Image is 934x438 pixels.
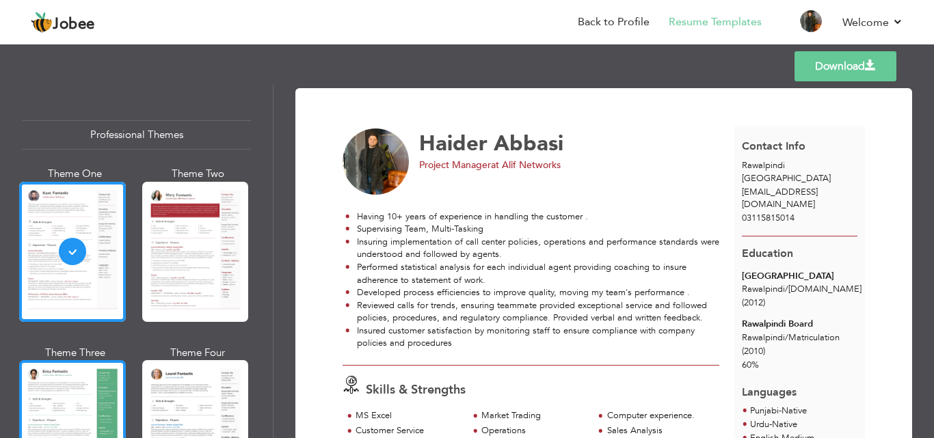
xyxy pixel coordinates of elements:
a: Resume Templates [669,14,762,30]
div: Theme One [22,167,129,181]
span: Education [742,246,793,261]
span: Skills & Strengths [366,381,466,398]
li: Developed process efficiencies to improve quality, moving my team's performance . [345,286,719,299]
span: / [785,283,788,295]
span: Rawalpindi [742,159,785,172]
div: [GEOGRAPHIC_DATA] [742,270,857,283]
span: - [769,418,772,430]
div: Operations [481,424,586,437]
span: at Alif Networks [491,159,561,172]
li: Insuring implementation of call center policies, operations and performance standards were unders... [345,236,719,261]
span: [GEOGRAPHIC_DATA] [742,172,831,184]
div: Sales Analysis [607,424,712,437]
div: Market Trading [481,409,586,422]
div: Theme Four [145,346,252,360]
div: Computer experience. [607,409,712,422]
span: Abbasi [494,129,563,158]
span: 03115815014 [742,212,795,224]
div: Rawalpindi Board [742,318,857,331]
span: Jobee [53,17,95,32]
img: Profile Img [800,10,822,32]
a: Jobee [31,12,95,33]
span: (2012) [742,297,765,309]
span: Rawalpindi Matriculation [742,331,840,344]
span: Languages [742,374,797,400]
span: Contact Info [742,139,805,154]
span: Haider [419,129,488,158]
span: Rawalpindi [DOMAIN_NAME] [742,283,862,295]
li: Reviewed calls for trends, ensuring teammate provided exceptional service and followed policies, ... [345,299,719,325]
span: / [785,331,788,344]
div: Theme Two [145,167,252,181]
li: Native [750,418,814,432]
img: No image [343,128,410,195]
li: Supervising Team, Multi-Tasking [345,223,719,236]
a: Download [795,51,896,81]
li: Insured customer satisfaction by monitoring staff to ensure compliance with company policies and ... [345,325,719,350]
a: Back to Profile [578,14,650,30]
img: jobee.io [31,12,53,33]
div: MS Excel [356,409,460,422]
span: Project Manager [419,159,491,172]
span: 60% [742,359,759,371]
li: Performed statistical analysis for each individual agent providing coaching to insure adherence t... [345,261,719,286]
span: (2010) [742,345,765,357]
li: Native [750,405,807,418]
span: [EMAIL_ADDRESS][DOMAIN_NAME] [742,186,818,211]
span: Urdu [750,418,769,430]
div: Customer Service [356,424,460,437]
div: Professional Themes [22,120,251,150]
div: Theme Three [22,346,129,360]
a: Welcome [842,14,903,31]
li: Having 10+ years of experience in handling the customer . [345,210,719,223]
span: Punjabi [750,405,779,417]
span: - [779,405,782,417]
